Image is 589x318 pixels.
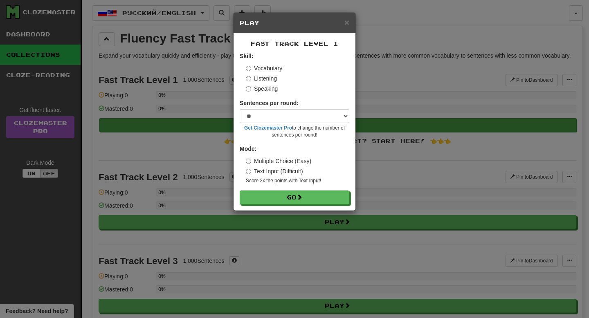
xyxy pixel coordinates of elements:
[246,177,349,184] small: Score 2x the points with Text Input !
[246,74,277,83] label: Listening
[244,125,292,131] a: Get Clozemaster Pro
[246,159,251,164] input: Multiple Choice (Easy)
[246,157,311,165] label: Multiple Choice (Easy)
[251,40,338,47] span: Fast Track Level 1
[246,167,303,175] label: Text Input (Difficult)
[240,99,299,107] label: Sentences per round:
[240,190,349,204] button: Go
[246,64,282,72] label: Vocabulary
[246,66,251,71] input: Vocabulary
[240,53,253,59] strong: Skill:
[246,76,251,81] input: Listening
[246,86,251,92] input: Speaking
[240,125,349,139] small: to change the number of sentences per round!
[344,18,349,27] button: Close
[240,19,349,27] h5: Play
[246,85,278,93] label: Speaking
[246,169,251,174] input: Text Input (Difficult)
[240,146,256,152] strong: Mode:
[344,18,349,27] span: ×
